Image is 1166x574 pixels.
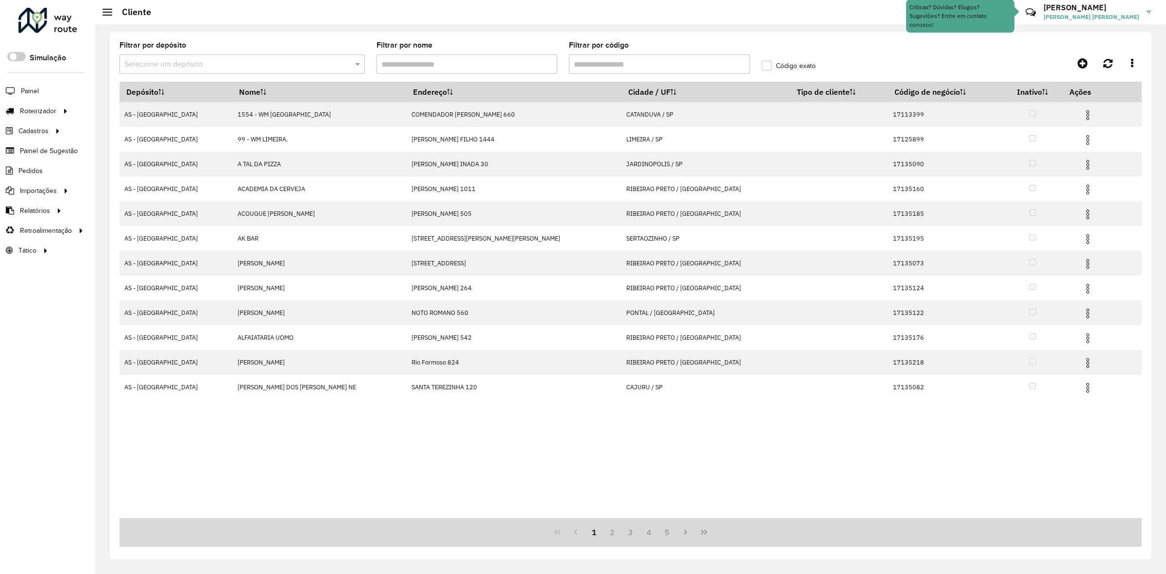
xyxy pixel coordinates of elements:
th: Código de negócio [888,82,1002,102]
td: 17113399 [888,102,1002,127]
td: [PERSON_NAME] 1011 [407,176,621,201]
td: [PERSON_NAME] 542 [407,325,621,350]
label: Simulação [30,52,66,64]
td: AS - [GEOGRAPHIC_DATA] [120,226,232,251]
td: 99 - WM LIMEIRA. [232,127,407,152]
button: 1 [585,523,603,541]
th: Ações [1063,82,1121,102]
td: AS - [GEOGRAPHIC_DATA] [120,251,232,276]
span: Painel [21,86,39,96]
th: Endereço [407,82,621,102]
td: CAJURU / SP [621,375,790,400]
td: AS - [GEOGRAPHIC_DATA] [120,127,232,152]
th: Depósito [120,82,232,102]
span: Retroalimentação [20,226,72,236]
td: 17125899 [888,127,1002,152]
td: Rio Formoso 824 [407,350,621,375]
td: [STREET_ADDRESS] [407,251,621,276]
th: Cidade / UF [621,82,790,102]
td: [PERSON_NAME] 505 [407,201,621,226]
h2: Cliente [112,7,151,17]
td: [PERSON_NAME] [232,300,407,325]
td: [STREET_ADDRESS][PERSON_NAME][PERSON_NAME] [407,226,621,251]
td: ACADEMIA DA CERVEJA [232,176,407,201]
span: Importações [20,186,57,196]
td: AS - [GEOGRAPHIC_DATA] [120,176,232,201]
td: RIBEIRAO PRETO / [GEOGRAPHIC_DATA] [621,201,790,226]
span: Pedidos [18,166,43,176]
td: 17135185 [888,201,1002,226]
td: [PERSON_NAME] FILHO 1444 [407,127,621,152]
td: AS - [GEOGRAPHIC_DATA] [120,325,232,350]
td: 17135082 [888,375,1002,400]
td: 17135124 [888,276,1002,300]
th: Nome [232,82,407,102]
td: AS - [GEOGRAPHIC_DATA] [120,375,232,400]
td: 17135195 [888,226,1002,251]
td: [PERSON_NAME] [232,350,407,375]
button: 5 [658,523,677,541]
button: Last Page [695,523,713,541]
td: AS - [GEOGRAPHIC_DATA] [120,102,232,127]
td: [PERSON_NAME] [232,251,407,276]
span: Roteirizador [20,106,56,116]
td: AS - [GEOGRAPHIC_DATA] [120,350,232,375]
td: AK BAR [232,226,407,251]
td: 17135160 [888,176,1002,201]
td: [PERSON_NAME] [232,276,407,300]
button: 3 [621,523,640,541]
td: 17135090 [888,152,1002,176]
a: Contato Rápido [1020,2,1041,23]
td: COMENDADOR [PERSON_NAME] 660 [407,102,621,127]
span: Painel de Sugestão [20,146,78,156]
label: Código exato [762,61,816,71]
h3: [PERSON_NAME] [1044,3,1139,12]
td: SERTAOZINHO / SP [621,226,790,251]
td: AS - [GEOGRAPHIC_DATA] [120,201,232,226]
label: Filtrar por depósito [120,39,186,51]
span: [PERSON_NAME] [PERSON_NAME] [1044,13,1139,21]
td: 17135073 [888,251,1002,276]
td: JARDINOPOLIS / SP [621,152,790,176]
span: Cadastros [18,126,49,136]
button: Next Page [676,523,695,541]
td: NOTO ROMANO 560 [407,300,621,325]
td: AS - [GEOGRAPHIC_DATA] [120,300,232,325]
td: A TAL DA PIZZA [232,152,407,176]
td: RIBEIRAO PRETO / [GEOGRAPHIC_DATA] [621,251,790,276]
td: LIMEIRA / SP [621,127,790,152]
span: Relatórios [20,206,50,216]
td: [PERSON_NAME] INADA 30 [407,152,621,176]
td: [PERSON_NAME] DOS [PERSON_NAME] NE [232,375,407,400]
td: ALFAIATARIA UOMO [232,325,407,350]
td: ACOUGUE [PERSON_NAME] [232,201,407,226]
td: 17135122 [888,300,1002,325]
button: 2 [603,523,621,541]
td: 1554 - WM [GEOGRAPHIC_DATA] [232,102,407,127]
td: PONTAL / [GEOGRAPHIC_DATA] [621,300,790,325]
button: 4 [640,523,658,541]
th: Tipo de cliente [790,82,888,102]
label: Filtrar por código [569,39,629,51]
th: Inativo [1002,82,1063,102]
span: Tático [18,245,36,256]
td: AS - [GEOGRAPHIC_DATA] [120,276,232,300]
td: RIBEIRAO PRETO / [GEOGRAPHIC_DATA] [621,276,790,300]
td: 17135176 [888,325,1002,350]
td: RIBEIRAO PRETO / [GEOGRAPHIC_DATA] [621,176,790,201]
td: [PERSON_NAME] 264 [407,276,621,300]
td: CATANDUVA / SP [621,102,790,127]
td: RIBEIRAO PRETO / [GEOGRAPHIC_DATA] [621,350,790,375]
label: Filtrar por nome [377,39,432,51]
td: 17135218 [888,350,1002,375]
td: SANTA TEREZINHA 120 [407,375,621,400]
td: RIBEIRAO PRETO / [GEOGRAPHIC_DATA] [621,325,790,350]
td: AS - [GEOGRAPHIC_DATA] [120,152,232,176]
